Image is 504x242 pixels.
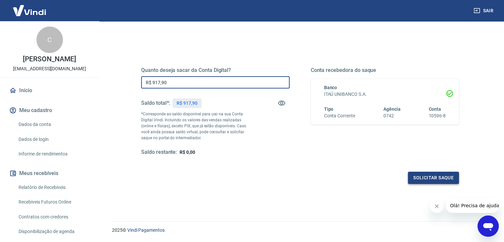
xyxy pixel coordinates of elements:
h6: Conta Corrente [324,112,355,119]
h5: Quanto deseja sacar da Conta Digital? [141,67,290,74]
span: Agência [383,106,401,112]
iframe: Mensagem da empresa [446,198,499,213]
a: Relatório de Recebíveis [16,181,91,194]
p: 2025 © [112,227,488,234]
h5: Conta recebedora do saque [311,67,459,74]
h6: 0742 [383,112,401,119]
p: R$ 917,90 [177,100,197,107]
iframe: Botão para abrir a janela de mensagens [477,215,499,237]
span: Conta [428,106,441,112]
iframe: Fechar mensagem [430,200,443,213]
span: R$ 0,00 [180,150,195,155]
h5: Saldo total*: [141,100,170,106]
a: Vindi Pagamentos [127,227,165,233]
button: Solicitar saque [408,172,459,184]
a: Dados de login [16,133,91,146]
a: Informe de rendimentos [16,147,91,161]
button: Meu cadastro [8,103,91,118]
p: [PERSON_NAME] [23,56,76,63]
h5: Saldo restante: [141,149,177,156]
img: Vindi [8,0,51,21]
p: [EMAIL_ADDRESS][DOMAIN_NAME] [13,65,86,72]
a: Contratos com credores [16,210,91,224]
div: C [36,27,63,53]
p: *Corresponde ao saldo disponível para uso na sua Conta Digital Vindi. Incluindo os valores das ve... [141,111,252,141]
span: Tipo [324,106,334,112]
button: Meus recebíveis [8,166,91,181]
a: Disponibilização de agenda [16,225,91,238]
h6: ITAÚ UNIBANCO S.A. [324,91,446,98]
a: Dados da conta [16,118,91,131]
button: Sair [472,5,496,17]
span: Banco [324,85,337,90]
a: Recebíveis Futuros Online [16,195,91,209]
span: Olá! Precisa de ajuda? [4,5,56,10]
a: Início [8,83,91,98]
h6: 10596-8 [428,112,446,119]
